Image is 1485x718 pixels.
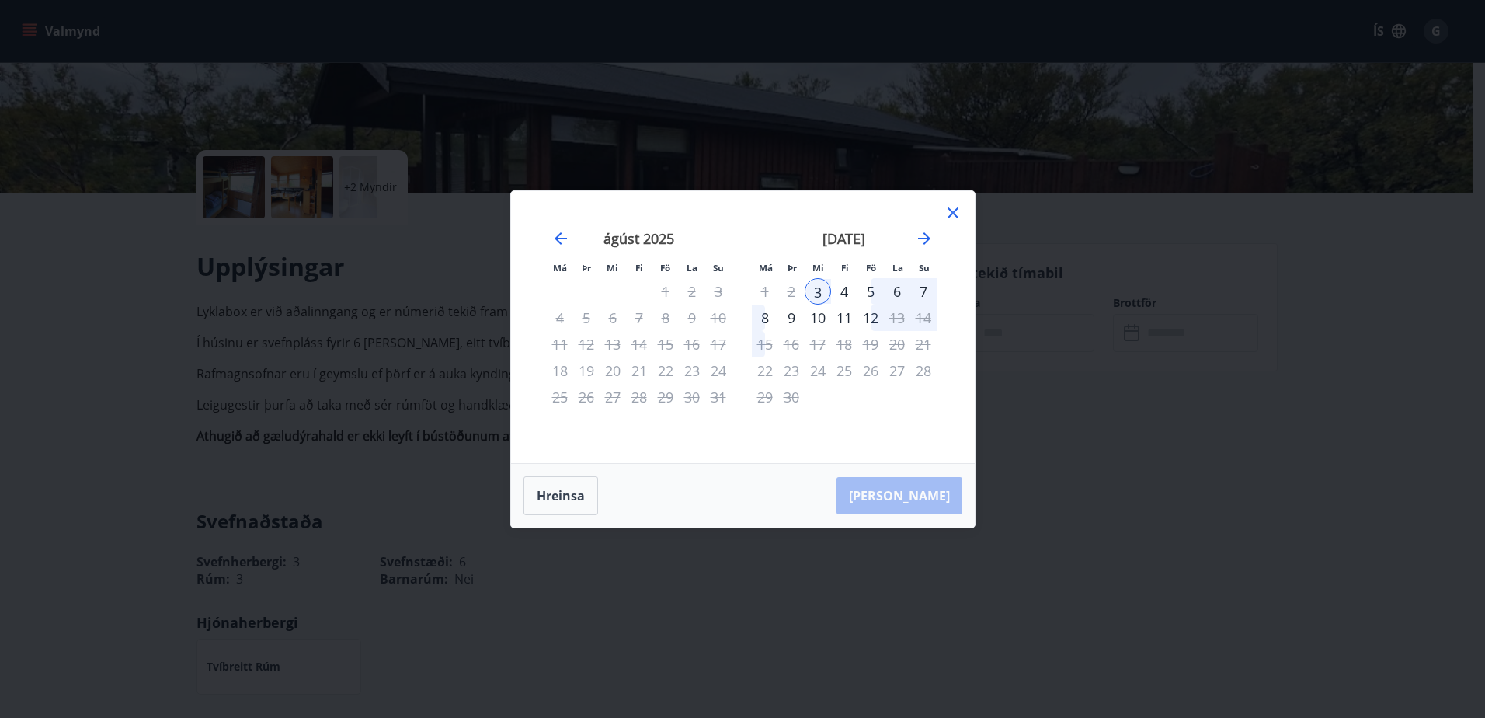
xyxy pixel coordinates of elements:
td: Not available. miðvikudagur, 27. ágúst 2025 [600,384,626,410]
td: Not available. miðvikudagur, 20. ágúst 2025 [600,357,626,384]
td: Not available. föstudagur, 22. ágúst 2025 [652,357,679,384]
td: Not available. föstudagur, 15. ágúst 2025 [652,331,679,357]
td: Choose fimmtudagur, 18. september 2025 as your check-out date. It’s available. [831,331,857,357]
td: Choose sunnudagur, 14. september 2025 as your check-out date. It’s available. [910,305,937,331]
td: Not available. laugardagur, 16. ágúst 2025 [679,331,705,357]
td: Not available. mánudagur, 25. ágúst 2025 [547,384,573,410]
div: Aðeins útritun í boði [857,357,884,384]
td: Not available. þriðjudagur, 2. september 2025 [778,278,805,305]
td: Not available. sunnudagur, 21. september 2025 [910,331,937,357]
td: Not available. sunnudagur, 31. ágúst 2025 [705,384,732,410]
small: La [687,262,697,274]
td: Choose þriðjudagur, 9. september 2025 as your check-out date. It’s available. [778,305,805,331]
td: Not available. mánudagur, 29. september 2025 [752,384,778,410]
small: Fö [866,262,876,274]
td: Not available. fimmtudagur, 7. ágúst 2025 [626,305,652,331]
td: Not available. sunnudagur, 28. september 2025 [910,357,937,384]
td: Choose þriðjudagur, 16. september 2025 as your check-out date. It’s available. [778,331,805,357]
td: Choose mánudagur, 15. september 2025 as your check-out date. It’s available. [752,331,778,357]
div: Move backward to switch to the previous month. [551,229,570,248]
button: Hreinsa [523,476,598,515]
td: Not available. laugardagur, 27. september 2025 [884,357,910,384]
div: 12 [857,305,884,331]
small: Fi [841,262,849,274]
td: Not available. fimmtudagur, 21. ágúst 2025 [626,357,652,384]
strong: ágúst 2025 [603,229,674,248]
small: Má [553,262,567,274]
td: Not available. laugardagur, 23. ágúst 2025 [679,357,705,384]
div: 9 [778,305,805,331]
td: Choose laugardagur, 13. september 2025 as your check-out date. It’s available. [884,305,910,331]
small: Fö [660,262,670,274]
td: Not available. mánudagur, 11. ágúst 2025 [547,331,573,357]
td: Not available. miðvikudagur, 24. september 2025 [805,357,831,384]
td: Not available. miðvikudagur, 13. ágúst 2025 [600,331,626,357]
td: Choose fimmtudagur, 4. september 2025 as your check-out date. It’s available. [831,278,857,305]
td: Choose sunnudagur, 7. september 2025 as your check-out date. It’s available. [910,278,937,305]
small: Má [759,262,773,274]
div: 5 [857,278,884,305]
td: Not available. mánudagur, 4. ágúst 2025 [547,305,573,331]
small: Þr [788,262,797,274]
td: Not available. sunnudagur, 3. ágúst 2025 [705,278,732,305]
td: Not available. laugardagur, 30. ágúst 2025 [679,384,705,410]
td: Not available. laugardagur, 20. september 2025 [884,331,910,357]
strong: [DATE] [822,229,865,248]
div: 6 [884,278,910,305]
td: Not available. miðvikudagur, 6. ágúst 2025 [600,305,626,331]
td: Not available. laugardagur, 9. ágúst 2025 [679,305,705,331]
td: Not available. þriðjudagur, 23. september 2025 [778,357,805,384]
td: Choose miðvikudagur, 17. september 2025 as your check-out date. It’s available. [805,331,831,357]
td: Not available. föstudagur, 1. ágúst 2025 [652,278,679,305]
td: Not available. mánudagur, 1. september 2025 [752,278,778,305]
td: Not available. þriðjudagur, 26. ágúst 2025 [573,384,600,410]
td: Choose föstudagur, 12. september 2025 as your check-out date. It’s available. [857,305,884,331]
div: 10 [805,305,831,331]
td: Selected as start date. miðvikudagur, 3. september 2025 [805,278,831,305]
small: Mi [607,262,618,274]
td: Not available. mánudagur, 22. september 2025 [752,357,778,384]
td: Not available. laugardagur, 2. ágúst 2025 [679,278,705,305]
td: Choose miðvikudagur, 10. september 2025 as your check-out date. It’s available. [805,305,831,331]
td: Not available. sunnudagur, 24. ágúst 2025 [705,357,732,384]
td: Not available. þriðjudagur, 30. september 2025 [778,384,805,410]
div: Calendar [530,210,956,444]
div: Aðeins útritun í boði [652,384,679,410]
small: La [892,262,903,274]
td: Not available. föstudagur, 8. ágúst 2025 [652,305,679,331]
td: Not available. þriðjudagur, 5. ágúst 2025 [573,305,600,331]
small: Su [713,262,724,274]
td: Not available. sunnudagur, 10. ágúst 2025 [705,305,732,331]
td: Choose mánudagur, 8. september 2025 as your check-out date. It’s available. [752,305,778,331]
td: Not available. mánudagur, 18. ágúst 2025 [547,357,573,384]
div: 4 [831,278,857,305]
td: Not available. þriðjudagur, 19. ágúst 2025 [573,357,600,384]
div: 7 [910,278,937,305]
td: Choose föstudagur, 19. september 2025 as your check-out date. It’s available. [857,331,884,357]
td: Choose laugardagur, 6. september 2025 as your check-out date. It’s available. [884,278,910,305]
td: Choose föstudagur, 5. september 2025 as your check-out date. It’s available. [857,278,884,305]
td: Choose fimmtudagur, 11. september 2025 as your check-out date. It’s available. [831,305,857,331]
small: Þr [582,262,591,274]
div: 11 [831,305,857,331]
small: Su [919,262,930,274]
td: Not available. fimmtudagur, 28. ágúst 2025 [626,384,652,410]
td: Not available. föstudagur, 29. ágúst 2025 [652,384,679,410]
div: 8 [752,305,778,331]
small: Fi [635,262,643,274]
div: Move forward to switch to the next month. [915,229,934,248]
td: Not available. föstudagur, 26. september 2025 [857,357,884,384]
div: 3 [805,278,831,305]
td: Not available. fimmtudagur, 14. ágúst 2025 [626,331,652,357]
td: Not available. fimmtudagur, 25. september 2025 [831,357,857,384]
td: Not available. þriðjudagur, 12. ágúst 2025 [573,331,600,357]
small: Mi [812,262,824,274]
td: Not available. sunnudagur, 17. ágúst 2025 [705,331,732,357]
